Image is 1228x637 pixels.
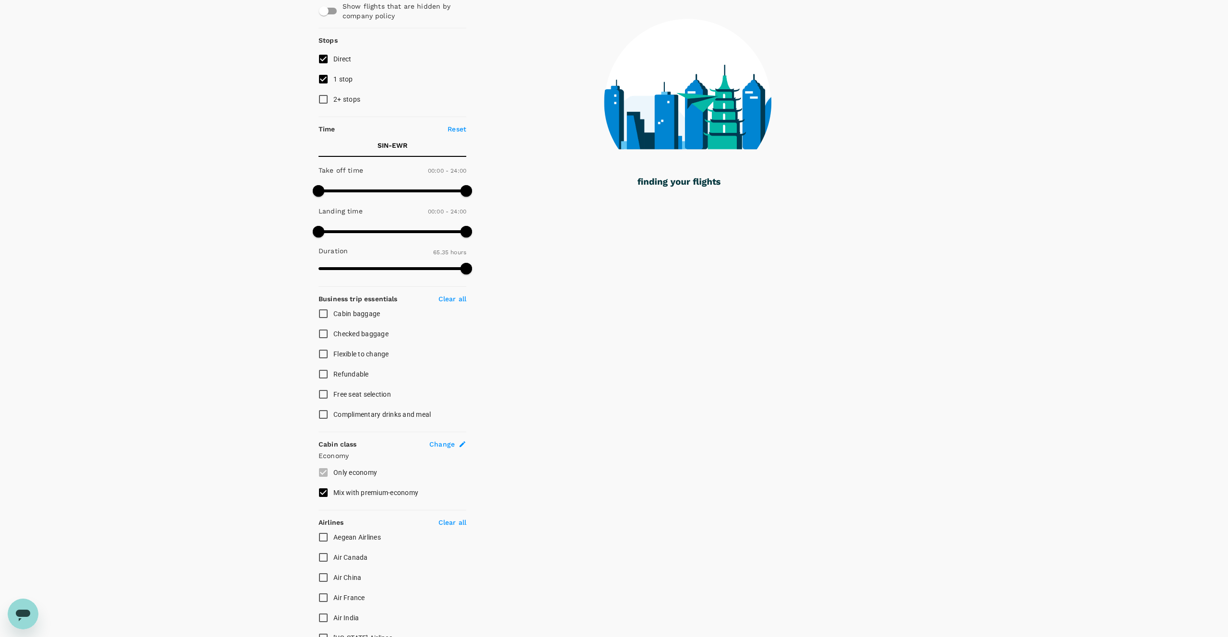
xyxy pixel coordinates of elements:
span: Mix with premium-economy [333,489,418,496]
strong: Cabin class [319,440,357,448]
span: 1 stop [333,75,353,83]
span: Direct [333,55,352,63]
span: 00:00 - 24:00 [428,167,466,174]
p: Reset [448,124,466,134]
strong: Airlines [319,519,343,526]
span: Air China [333,574,361,581]
span: 65.35 hours [433,249,466,256]
span: Free seat selection [333,390,391,398]
strong: Business trip essentials [319,295,398,303]
span: Only economy [333,469,377,476]
span: Cabin baggage [333,310,380,318]
span: Change [429,439,455,449]
span: 2+ stops [333,95,360,103]
span: Flexible to change [333,350,389,358]
p: Duration [319,246,348,256]
span: Complimentary drinks and meal [333,411,431,418]
iframe: Button to launch messaging window [8,599,38,629]
g: finding your flights [638,178,720,187]
p: Clear all [438,518,466,527]
p: Time [319,124,335,134]
span: Air Canada [333,554,368,561]
p: Show flights that are hidden by company policy [342,1,460,21]
span: Air France [333,594,365,602]
span: 00:00 - 24:00 [428,208,466,215]
p: Landing time [319,206,363,216]
span: Refundable [333,370,369,378]
span: Checked baggage [333,330,389,338]
span: Aegean Airlines [333,533,381,541]
p: SIN - EWR [378,141,408,150]
p: Economy [319,451,466,460]
strong: Stops [319,36,338,44]
p: Clear all [438,294,466,304]
p: Take off time [319,165,363,175]
span: Air India [333,614,359,622]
